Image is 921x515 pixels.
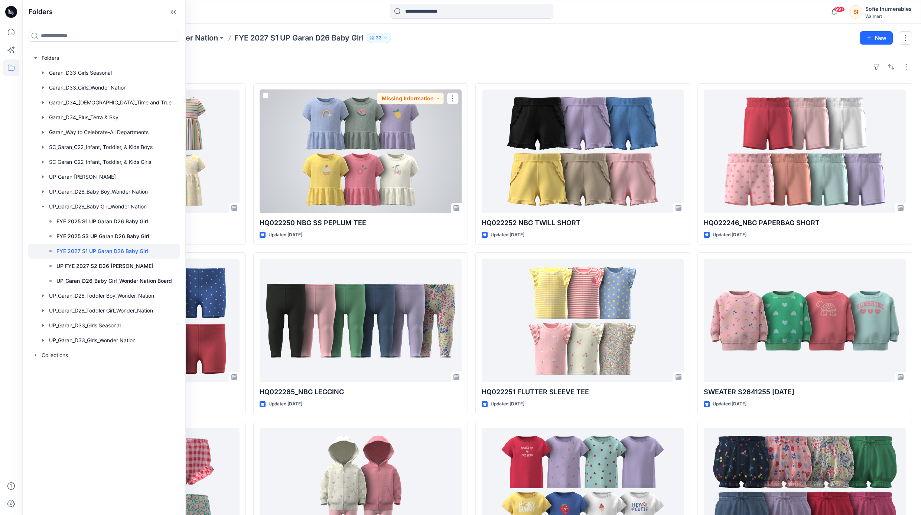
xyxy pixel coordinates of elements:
p: Updated [DATE] [713,400,746,408]
p: UP_Garan_D26_Baby Girl_Wonder Nation Board [56,276,172,285]
p: 33 [376,34,382,42]
p: Updated [DATE] [491,231,524,239]
a: HQ022251 FLUTTER SLEEVE TEE [482,259,684,382]
p: UP FYE 2027 S2 D26 [PERSON_NAME] [56,262,153,271]
p: Updated [DATE] [491,400,524,408]
p: HQ022251 FLUTTER SLEEVE TEE [482,387,684,397]
p: Updated [DATE] [269,400,302,408]
p: FYE 2025 S3 UP Garan D26 Baby Girl [56,232,149,241]
a: HQ022250 NBG SS PEPLUM TEE [260,90,462,213]
p: HQ022246_NBG PAPERBAG SHORT [704,218,906,228]
p: SWEATER S2641255 [DATE] [704,387,906,397]
a: HQ022252 NBG TWILL SHORT [482,90,684,213]
p: HQ022265_NBG LEGGING [260,387,462,397]
p: FYE 2025 S1 UP Garan D26 Baby Girl [56,217,148,226]
p: Updated [DATE] [713,231,746,239]
div: SI [849,5,862,19]
button: New [860,31,893,45]
div: Walmart [865,13,912,19]
div: Sofie Inumerables [865,4,912,13]
a: HQ022265_NBG LEGGING [260,259,462,382]
p: FYE 2027 S1 UP Garan D26 Baby Girl [234,33,364,43]
p: FYE 2027 S1 UP Garan D26 Baby Girl [56,247,148,256]
a: SWEATER S2641255 5.15.25 [704,259,906,382]
button: 33 [367,33,391,43]
p: HQ022250 NBG SS PEPLUM TEE [260,218,462,228]
span: 99+ [834,6,845,12]
p: Updated [DATE] [269,231,302,239]
a: HQ022246_NBG PAPERBAG SHORT [704,90,906,213]
p: HQ022252 NBG TWILL SHORT [482,218,684,228]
